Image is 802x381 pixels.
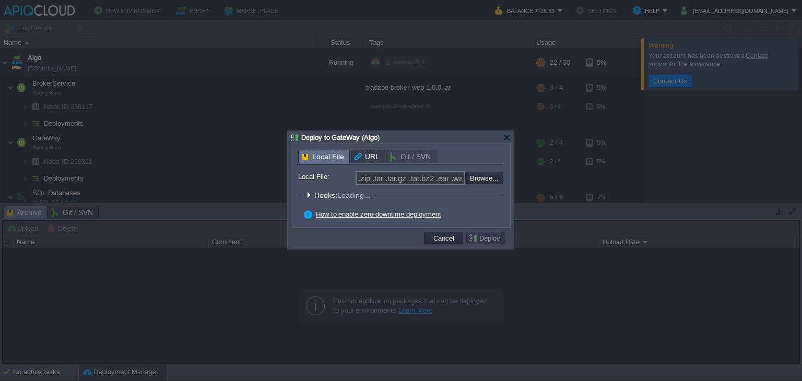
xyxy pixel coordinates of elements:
[302,150,344,163] span: Local File
[355,150,380,163] span: URL
[314,191,373,199] span: Hooks:
[337,191,370,199] span: Loading...
[468,233,503,243] button: Deploy
[298,171,355,182] label: Local File:
[390,150,431,163] span: Git / SVN
[301,134,380,141] span: Deploy to GateWay (Algo)
[316,210,441,218] a: How to enable zero-downtime deployment
[430,233,457,243] button: Cancel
